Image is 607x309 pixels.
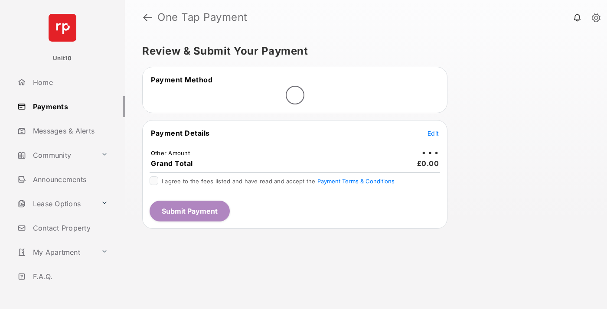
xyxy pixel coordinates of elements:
[150,149,190,157] td: Other Amount
[417,159,439,168] span: £0.00
[14,242,98,263] a: My Apartment
[49,14,76,42] img: svg+xml;base64,PHN2ZyB4bWxucz0iaHR0cDovL3d3dy53My5vcmcvMjAwMC9zdmciIHdpZHRoPSI2NCIgaGVpZ2h0PSI2NC...
[14,169,125,190] a: Announcements
[14,120,125,141] a: Messages & Alerts
[317,178,395,185] button: I agree to the fees listed and have read and accept the
[14,193,98,214] a: Lease Options
[53,54,72,63] p: Unit10
[151,159,193,168] span: Grand Total
[162,178,395,185] span: I agree to the fees listed and have read and accept the
[428,129,439,137] button: Edit
[157,12,248,23] strong: One Tap Payment
[14,218,125,238] a: Contact Property
[14,145,98,166] a: Community
[14,96,125,117] a: Payments
[428,130,439,137] span: Edit
[14,266,125,287] a: F.A.Q.
[14,72,125,93] a: Home
[142,46,583,56] h5: Review & Submit Your Payment
[150,201,230,221] button: Submit Payment
[151,129,210,137] span: Payment Details
[151,75,212,84] span: Payment Method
